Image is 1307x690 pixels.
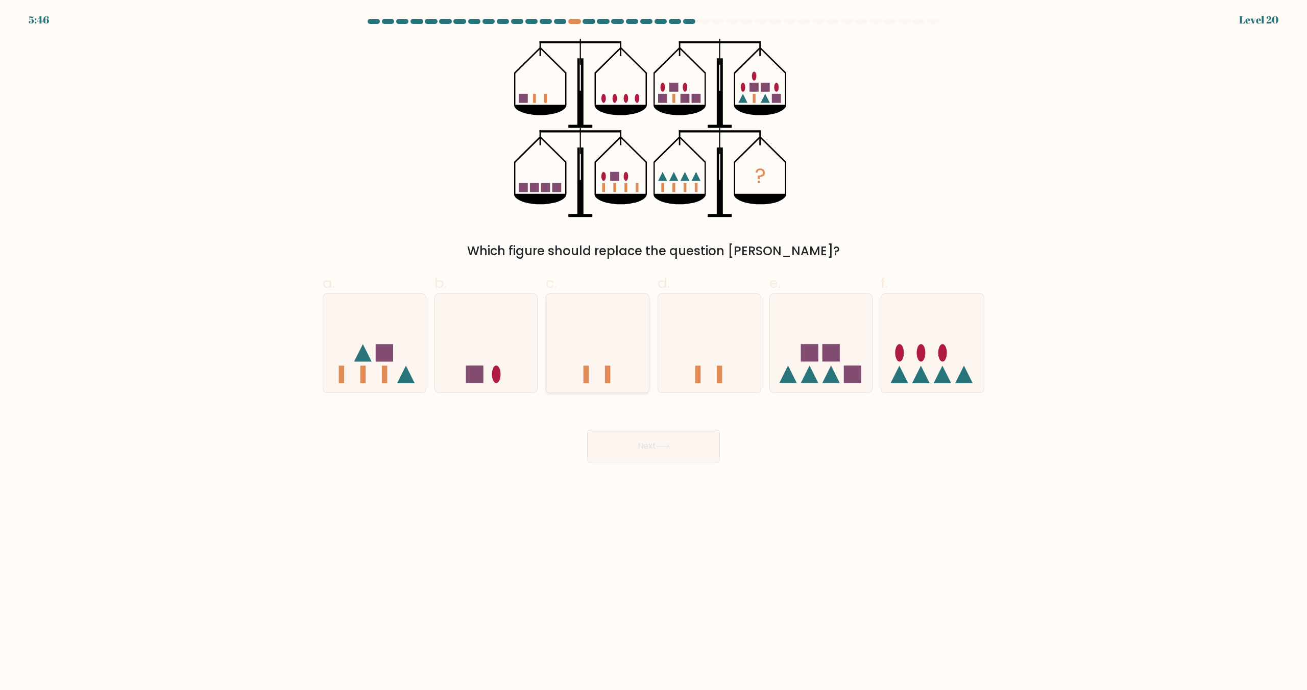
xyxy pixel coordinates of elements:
span: c. [546,273,557,293]
span: a. [323,273,335,293]
span: d. [658,273,670,293]
div: Level 20 [1239,12,1278,28]
div: Which figure should replace the question [PERSON_NAME]? [329,242,978,260]
span: f. [881,273,888,293]
div: 5:46 [29,12,49,28]
button: Next [587,430,720,462]
tspan: ? [755,161,766,190]
span: b. [434,273,447,293]
span: e. [769,273,781,293]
